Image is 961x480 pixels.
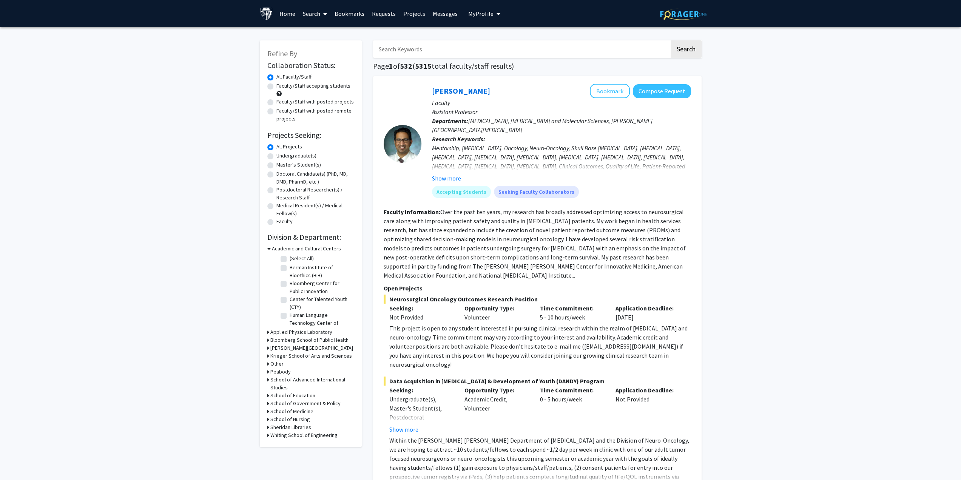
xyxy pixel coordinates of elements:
[389,304,454,313] p: Seeking:
[331,0,368,27] a: Bookmarks
[276,143,302,151] label: All Projects
[373,62,702,71] h1: Page of ( total faculty/staff results)
[432,86,490,96] a: [PERSON_NAME]
[290,279,352,295] label: Bloomberg Center for Public Innovation
[459,304,534,322] div: Volunteer
[276,152,316,160] label: Undergraduate(s)
[534,386,610,434] div: 0 - 5 hours/week
[270,376,354,392] h3: School of Advanced International Studies
[429,0,461,27] a: Messages
[276,73,312,81] label: All Faculty/Staff
[432,144,691,198] div: Mentorship, [MEDICAL_DATA], Oncology, Neuro-Oncology, Skull Base [MEDICAL_DATA], [MEDICAL_DATA], ...
[260,7,273,20] img: Johns Hopkins University Logo
[432,174,461,183] button: Show more
[270,336,349,344] h3: Bloomberg School of Public Health
[610,386,685,434] div: Not Provided
[432,117,468,125] b: Departments:
[270,392,315,400] h3: School of Education
[276,170,354,186] label: Doctoral Candidate(s) (PhD, MD, DMD, PharmD, etc.)
[270,415,310,423] h3: School of Nursing
[276,218,293,225] label: Faculty
[615,386,680,395] p: Application Deadline:
[299,0,331,27] a: Search
[270,328,332,336] h3: Applied Physics Laboratory
[267,49,297,58] span: Refine By
[389,425,418,434] button: Show more
[267,61,354,70] h2: Collaboration Status:
[432,117,652,134] span: [MEDICAL_DATA], [MEDICAL_DATA] and Molecular Sciences, [PERSON_NAME][GEOGRAPHIC_DATA][MEDICAL_DATA]
[368,0,400,27] a: Requests
[432,135,485,143] b: Research Keywords:
[389,324,691,369] div: This project is open to any student interested in pursuing clinical research within the realm of ...
[540,304,604,313] p: Time Commitment:
[270,407,313,415] h3: School of Medicine
[415,61,432,71] span: 5315
[373,40,669,58] input: Search Keywords
[432,98,691,107] p: Faculty
[276,186,354,202] label: Postdoctoral Researcher(s) / Research Staff
[6,446,32,474] iframe: Chat
[276,0,299,27] a: Home
[432,107,691,116] p: Assistant Professor
[270,423,311,431] h3: Sheridan Libraries
[270,431,338,439] h3: Whiting School of Engineering
[660,8,707,20] img: ForagerOne Logo
[464,386,529,395] p: Opportunity Type:
[671,40,702,58] button: Search
[270,400,341,407] h3: School of Government & Policy
[270,352,352,360] h3: Krieger School of Arts and Sciences
[633,84,691,98] button: Compose Request to Raj Mukherjee
[615,304,680,313] p: Application Deadline:
[384,208,686,279] fg-read-more: Over the past ten years, my research has broadly addressed optimizing access to neurosurgical car...
[267,131,354,140] h2: Projects Seeking:
[494,186,579,198] mat-chip: Seeking Faculty Collaborators
[400,61,412,71] span: 532
[459,386,534,434] div: Academic Credit, Volunteer
[384,377,691,386] span: Data Acquisition in [MEDICAL_DATA] & Development of Youth (DANDY) Program
[270,360,284,368] h3: Other
[270,368,291,376] h3: Peabody
[267,233,354,242] h2: Division & Department:
[389,395,454,458] div: Undergraduate(s), Master's Student(s), Postdoctoral Researcher(s) / Research Staff, Medical Resid...
[276,107,354,123] label: Faculty/Staff with posted remote projects
[290,264,352,279] label: Berman Institute of Bioethics (BIB)
[400,0,429,27] a: Projects
[276,161,321,169] label: Master's Student(s)
[432,186,491,198] mat-chip: Accepting Students
[540,386,604,395] p: Time Commitment:
[270,344,353,352] h3: [PERSON_NAME][GEOGRAPHIC_DATA]
[389,386,454,395] p: Seeking:
[290,255,314,262] label: (Select All)
[384,208,440,216] b: Faculty Information:
[276,98,354,106] label: Faculty/Staff with posted projects
[276,82,350,90] label: Faculty/Staff accepting students
[468,10,494,17] span: My Profile
[272,245,341,253] h3: Academic and Cultural Centers
[534,304,610,322] div: 5 - 10 hours/week
[384,284,691,293] p: Open Projects
[590,84,630,98] button: Add Raj Mukherjee to Bookmarks
[389,61,393,71] span: 1
[389,313,454,322] div: Not Provided
[276,202,354,218] label: Medical Resident(s) / Medical Fellow(s)
[290,295,352,311] label: Center for Talented Youth (CTY)
[384,295,691,304] span: Neurosurgical Oncology Outcomes Research Position
[610,304,685,322] div: [DATE]
[290,311,352,335] label: Human Language Technology Center of Excellence (HLTCOE)
[464,304,529,313] p: Opportunity Type:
